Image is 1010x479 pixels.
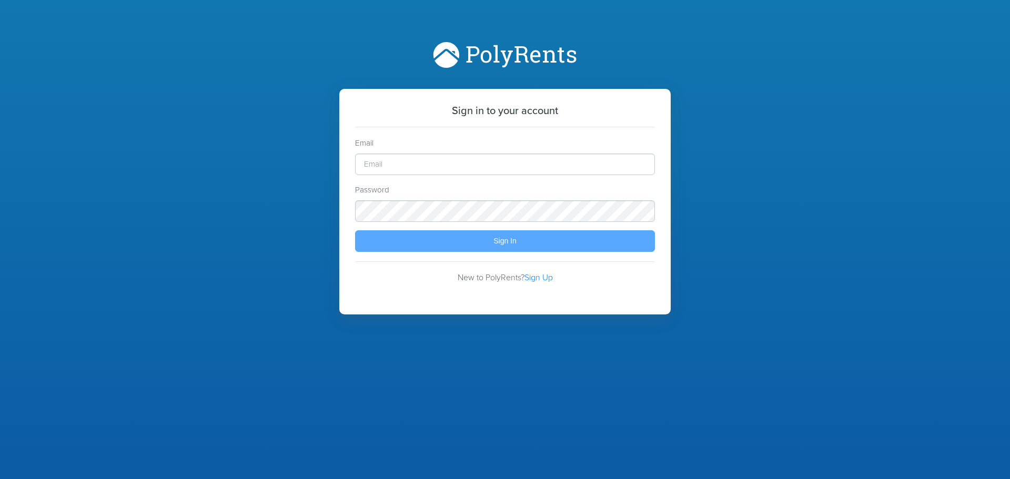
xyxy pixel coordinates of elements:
label: Password [355,184,389,196]
h5: Sign in to your account [355,105,655,117]
input: Email [355,154,655,175]
span: Sign In [493,237,517,245]
p: New to PolyRents? [355,271,655,284]
a: Sign Up [524,272,553,283]
label: Email [355,137,373,149]
img: PolyRents [431,42,579,68]
button: Sign In [355,230,655,252]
